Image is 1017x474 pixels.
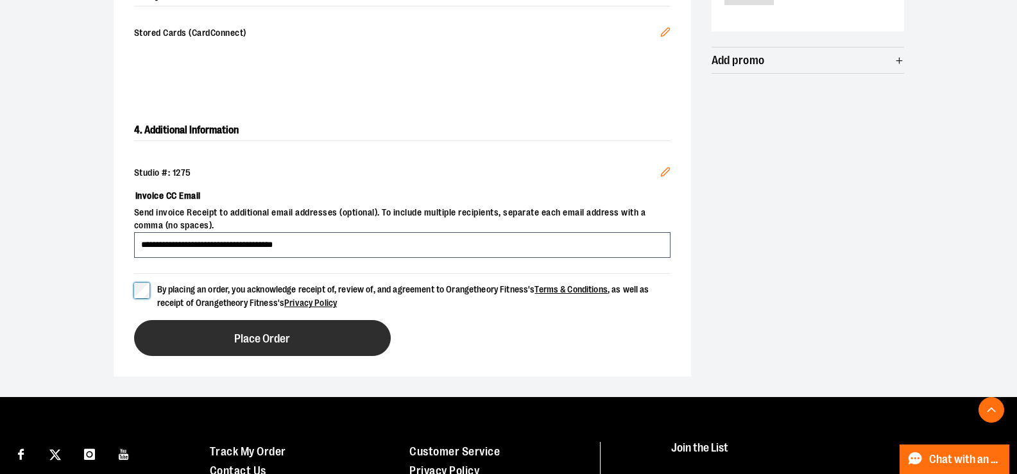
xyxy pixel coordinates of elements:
button: Chat with an Expert [900,444,1010,474]
button: Edit [650,157,681,191]
a: Privacy Policy [284,298,337,308]
span: Stored Cards (CardConnect) [134,27,660,41]
img: Twitter [49,449,61,461]
span: Chat with an Expert [929,453,1002,466]
span: Place Order [234,333,290,345]
span: Send invoice Receipt to additional email addresses (optional). To include multiple recipients, se... [134,207,671,232]
label: Invoice CC Email [134,185,671,207]
a: Track My Order [210,445,286,458]
button: Add promo [712,47,904,73]
button: Back To Top [979,397,1004,423]
h2: 4. Additional Information [134,120,671,141]
div: Studio #: 1275 [134,167,671,180]
a: Visit our Facebook page [10,442,32,464]
a: Visit our X page [44,442,67,464]
button: Edit [650,17,681,51]
a: Terms & Conditions [534,284,608,294]
span: Add promo [712,55,765,67]
h4: Join the List [671,442,991,466]
input: By placing an order, you acknowledge receipt of, review of, and agreement to Orangetheory Fitness... [134,283,150,298]
span: By placing an order, you acknowledge receipt of, review of, and agreement to Orangetheory Fitness... [157,284,649,308]
button: Place Order [134,320,391,356]
a: Customer Service [409,445,500,458]
a: Visit our Instagram page [78,442,101,464]
a: Visit our Youtube page [113,442,135,464]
